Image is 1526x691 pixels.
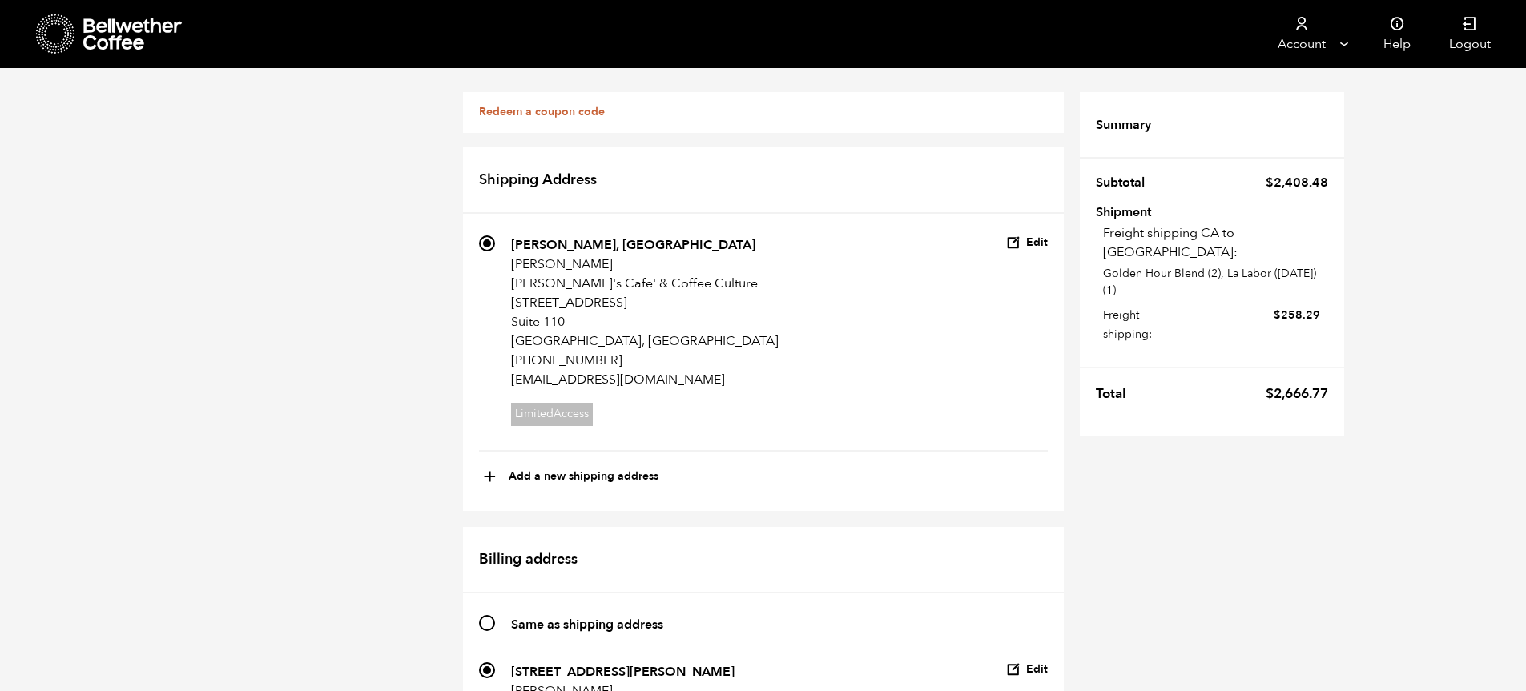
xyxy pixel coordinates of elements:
[1103,265,1328,299] p: Golden Hour Blend (2), La Labor ([DATE]) (1)
[511,312,779,331] p: Suite 110
[1266,384,1274,403] span: $
[511,331,779,351] p: [GEOGRAPHIC_DATA], [GEOGRAPHIC_DATA]
[479,615,495,631] input: Same as shipping address
[1096,206,1188,216] th: Shipment
[483,464,497,491] span: +
[511,255,779,274] p: [PERSON_NAME]
[511,403,593,426] span: LimitedAccess
[1006,235,1048,251] button: Edit
[1266,174,1274,191] span: $
[511,616,663,633] strong: Same as shipping address
[1096,166,1154,199] th: Subtotal
[1006,662,1048,677] button: Edit
[1266,174,1328,191] bdi: 2,408.48
[479,235,495,251] input: [PERSON_NAME], [GEOGRAPHIC_DATA] [PERSON_NAME] [PERSON_NAME]'s Cafe' & Coffee Culture [STREET_ADD...
[1096,376,1136,412] th: Total
[511,293,779,312] p: [STREET_ADDRESS]
[511,663,735,681] strong: [STREET_ADDRESS][PERSON_NAME]
[1103,223,1328,262] p: Freight shipping CA to [GEOGRAPHIC_DATA]:
[479,662,495,678] input: [STREET_ADDRESS][PERSON_NAME] [PERSON_NAME] [STREET_ADDRESS][PERSON_NAME] [GEOGRAPHIC_DATA], [GEO...
[511,274,779,293] p: [PERSON_NAME]'s Cafe' & Coffee Culture
[1274,307,1320,323] bdi: 258.29
[511,236,755,254] strong: [PERSON_NAME], [GEOGRAPHIC_DATA]
[1096,108,1161,142] th: Summary
[1274,307,1281,323] span: $
[1266,384,1328,403] bdi: 2,666.77
[511,370,779,389] p: [EMAIL_ADDRESS][DOMAIN_NAME]
[463,147,1064,215] h2: Shipping Address
[483,464,658,491] button: +Add a new shipping address
[1103,304,1320,344] label: Freight shipping:
[511,351,779,370] p: [PHONE_NUMBER]
[463,527,1064,594] h2: Billing address
[479,104,605,119] a: Redeem a coupon code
